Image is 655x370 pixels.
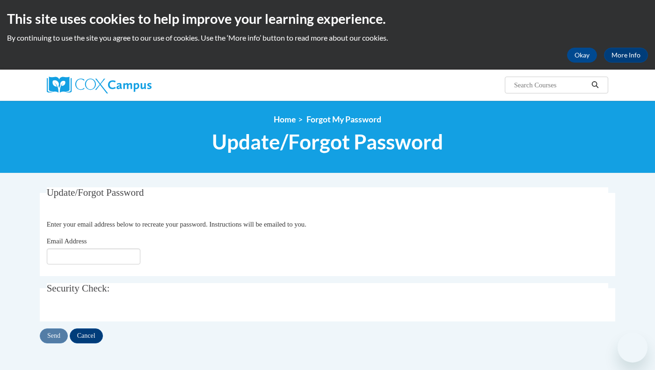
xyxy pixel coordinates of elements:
[7,33,648,43] p: By continuing to use the site you agree to our use of cookies. Use the ‘More info’ button to read...
[212,129,443,154] span: Update/Forgot Password
[513,79,588,91] input: Search Courses
[70,328,103,343] input: Cancel
[47,77,225,93] a: Cox Campus
[47,283,110,294] span: Security Check:
[47,221,306,228] span: Enter your email address below to recreate your password. Instructions will be emailed to you.
[306,114,381,124] span: Forgot My Password
[47,249,140,264] input: Email
[604,48,648,63] a: More Info
[47,187,144,198] span: Update/Forgot Password
[567,48,597,63] button: Okay
[618,333,648,363] iframe: Button to launch messaging window
[47,237,87,245] span: Email Address
[47,77,152,93] img: Cox Campus
[588,79,602,91] button: Search
[274,114,296,124] a: Home
[7,9,648,28] h2: This site uses cookies to help improve your learning experience.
